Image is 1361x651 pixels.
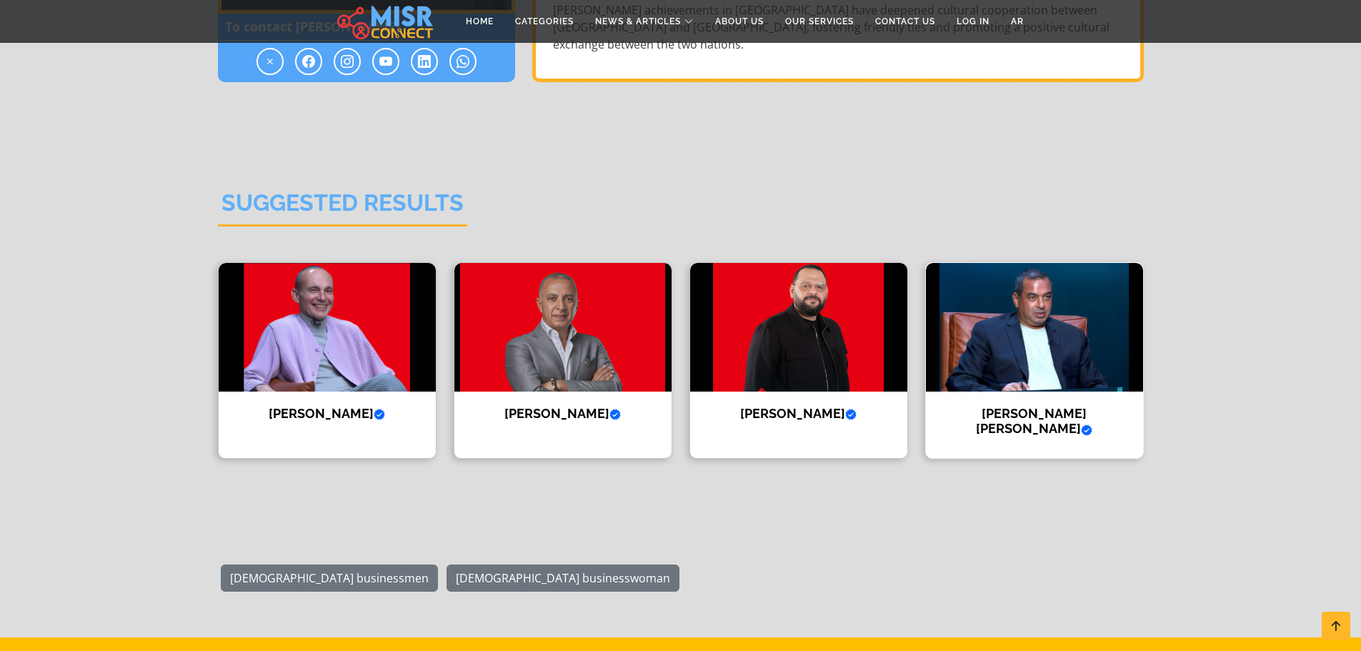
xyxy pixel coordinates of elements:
img: main.misr_connect [337,4,433,39]
a: Categories [504,8,584,35]
a: [DEMOGRAPHIC_DATA] businessmen [221,565,438,592]
img: Mohamed Ismail Mansour [926,263,1143,392]
a: AR [1000,8,1035,35]
a: Ahmed El Sewedy [PERSON_NAME] [445,262,681,459]
h2: Suggested Results [218,189,467,226]
img: Ahmed El Sewedy [454,263,672,392]
span: News & Articles [595,15,681,28]
h4: [PERSON_NAME] [465,406,661,422]
a: Mohamed Farouk [PERSON_NAME] [209,262,445,459]
a: Our Services [774,8,864,35]
h4: [PERSON_NAME] [PERSON_NAME] [937,406,1132,437]
a: [DEMOGRAPHIC_DATA] businesswoman [447,565,679,592]
a: About Us [704,8,774,35]
svg: Verified account [374,409,385,420]
a: Mohamed Ismail Mansour [PERSON_NAME] [PERSON_NAME] [917,262,1152,459]
a: Contact Us [864,8,946,35]
a: News & Articles [584,8,704,35]
a: Log in [946,8,1000,35]
svg: Verified account [845,409,857,420]
a: Abdullah Salam [PERSON_NAME] [681,262,917,459]
img: Mohamed Farouk [219,263,436,392]
img: Abdullah Salam [690,263,907,392]
a: Home [455,8,504,35]
svg: Verified account [609,409,621,420]
svg: Verified account [1081,424,1092,436]
h4: [PERSON_NAME] [701,406,897,422]
h4: [PERSON_NAME] [229,406,425,422]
